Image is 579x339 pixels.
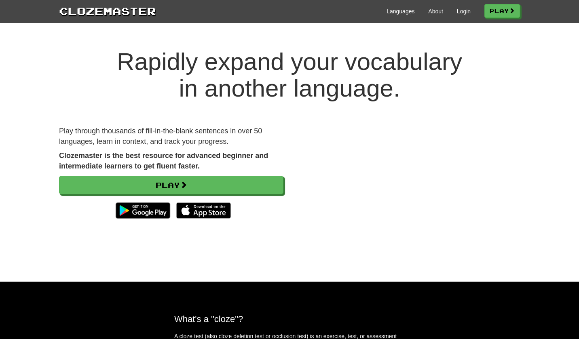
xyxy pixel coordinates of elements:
[176,202,231,219] img: Download_on_the_App_Store_Badge_US-UK_135x40-25178aeef6eb6b83b96f5f2d004eda3bffbb37122de64afbaef7...
[59,126,283,147] p: Play through thousands of fill-in-the-blank sentences in over 50 languages, learn in context, and...
[484,4,520,18] a: Play
[112,198,174,223] img: Get it on Google Play
[59,152,268,170] strong: Clozemaster is the best resource for advanced beginner and intermediate learners to get fluent fa...
[174,314,405,324] h2: What's a "cloze"?
[457,7,471,15] a: Login
[59,176,283,194] a: Play
[387,7,414,15] a: Languages
[428,7,443,15] a: About
[59,3,156,18] a: Clozemaster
